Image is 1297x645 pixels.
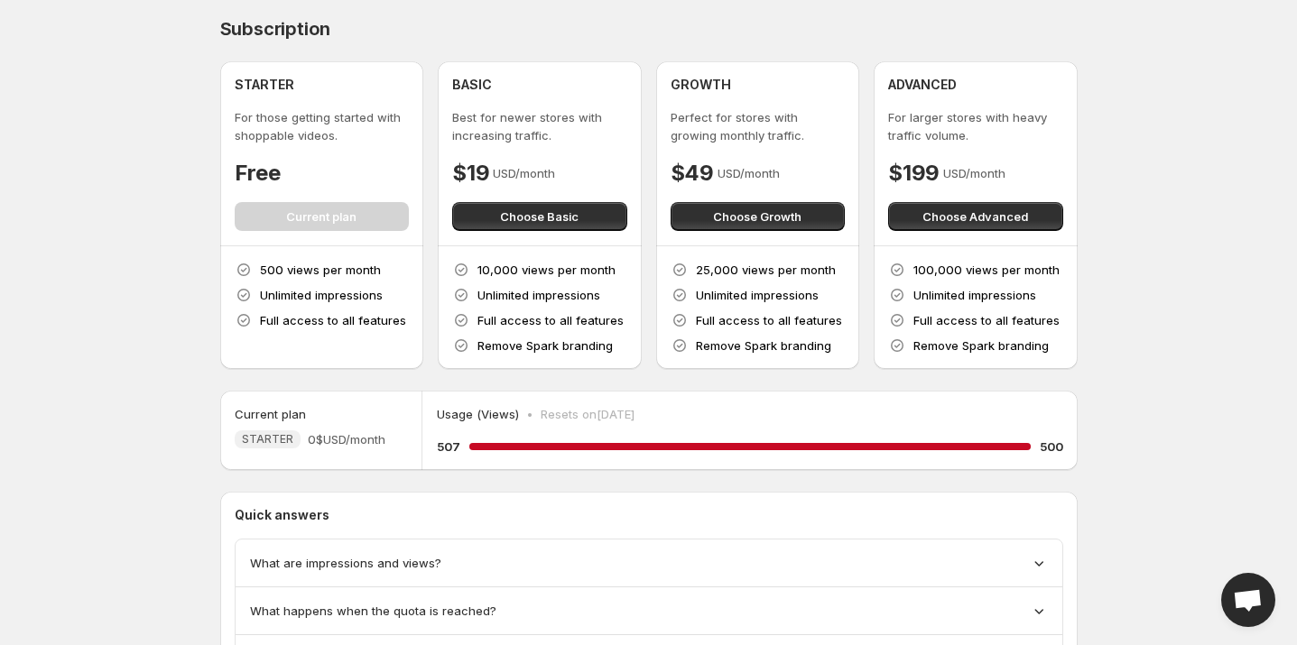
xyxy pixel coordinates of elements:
[260,311,406,329] p: Full access to all features
[913,311,1060,329] p: Full access to all features
[526,405,533,423] p: •
[718,164,780,182] p: USD/month
[696,311,842,329] p: Full access to all features
[696,336,831,355] p: Remove Spark branding
[235,108,410,144] p: For those getting started with shoppable videos.
[220,18,331,40] h4: Subscription
[943,164,1005,182] p: USD/month
[1040,438,1063,456] h5: 500
[235,76,294,94] h4: STARTER
[452,108,627,144] p: Best for newer stores with increasing traffic.
[922,207,1028,226] span: Choose Advanced
[671,76,731,94] h4: GROWTH
[541,405,635,423] p: Resets on [DATE]
[242,432,293,447] span: STARTER
[713,207,801,226] span: Choose Growth
[477,336,613,355] p: Remove Spark branding
[888,108,1063,144] p: For larger stores with heavy traffic volume.
[437,405,519,423] p: Usage (Views)
[477,311,624,329] p: Full access to all features
[260,261,381,279] p: 500 views per month
[477,261,616,279] p: 10,000 views per month
[888,202,1063,231] button: Choose Advanced
[913,336,1049,355] p: Remove Spark branding
[671,202,846,231] button: Choose Growth
[913,261,1060,279] p: 100,000 views per month
[250,602,496,620] span: What happens when the quota is reached?
[696,286,819,304] p: Unlimited impressions
[437,438,460,456] h5: 507
[696,261,836,279] p: 25,000 views per month
[888,159,940,188] h4: $199
[308,430,385,448] span: 0$ USD/month
[452,202,627,231] button: Choose Basic
[235,506,1063,524] p: Quick answers
[260,286,383,304] p: Unlimited impressions
[500,207,579,226] span: Choose Basic
[452,159,489,188] h4: $19
[671,159,714,188] h4: $49
[477,286,600,304] p: Unlimited impressions
[235,405,306,423] h5: Current plan
[888,76,957,94] h4: ADVANCED
[235,159,281,188] h4: Free
[1221,573,1275,627] a: Open chat
[250,554,441,572] span: What are impressions and views?
[913,286,1036,304] p: Unlimited impressions
[452,76,492,94] h4: BASIC
[671,108,846,144] p: Perfect for stores with growing monthly traffic.
[493,164,555,182] p: USD/month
